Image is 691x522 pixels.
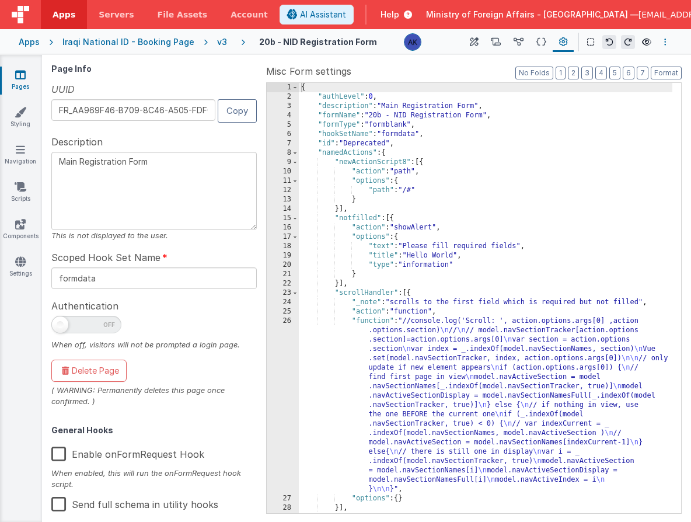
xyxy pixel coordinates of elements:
[51,468,257,490] div: When enabled, this will run the onFormRequest hook script.
[426,9,638,20] span: Ministry of Foreign Affairs - [GEOGRAPHIC_DATA] —
[568,67,579,79] button: 2
[51,385,257,407] div: ( WARNING: Permanently deletes this page once confirmed. )
[581,67,593,79] button: 3
[658,35,672,49] button: Options
[267,298,299,307] div: 24
[267,316,299,494] div: 26
[637,67,648,79] button: 7
[267,204,299,214] div: 14
[53,9,75,20] span: Apps
[267,111,299,120] div: 4
[267,158,299,167] div: 9
[19,36,40,48] div: Apps
[267,148,299,158] div: 8
[267,186,299,195] div: 12
[51,440,204,465] label: Enable onFormRequest Hook
[556,67,566,79] button: 1
[267,503,299,513] div: 28
[267,214,299,223] div: 15
[158,9,208,20] span: File Assets
[267,232,299,242] div: 17
[51,135,103,149] span: Description
[623,67,634,79] button: 6
[51,82,75,96] span: UUID
[404,34,421,50] img: 1f6063d0be199a6b217d3045d703aa70
[267,260,299,270] div: 20
[267,242,299,251] div: 18
[267,279,299,288] div: 22
[267,102,299,111] div: 3
[267,513,299,522] div: 29
[280,5,354,25] button: AI Assistant
[651,67,682,79] button: Format
[51,230,257,241] div: This is not displayed to the user.
[515,67,553,79] button: No Folds
[267,270,299,279] div: 21
[300,9,346,20] span: AI Assistant
[267,251,299,260] div: 19
[609,67,620,79] button: 5
[595,67,607,79] button: 4
[267,167,299,176] div: 10
[267,195,299,204] div: 13
[266,64,351,78] span: Misc Form settings
[267,307,299,316] div: 25
[62,36,194,48] div: Iraqi National ID - Booking Page
[267,139,299,148] div: 7
[267,83,299,92] div: 1
[51,360,127,382] button: Delete Page
[51,339,257,350] div: When off, visitors will not be prompted a login page.
[267,120,299,130] div: 5
[267,130,299,139] div: 6
[218,99,257,122] button: Copy
[267,176,299,186] div: 11
[217,36,232,48] div: v3
[267,288,299,298] div: 23
[51,299,118,313] span: Authentication
[267,92,299,102] div: 2
[259,37,377,46] h4: 20b - NID Registration Form
[51,64,92,74] strong: Page Info
[51,250,160,265] span: Scoped Hook Set Name
[381,9,399,20] span: Help
[267,494,299,503] div: 27
[267,223,299,232] div: 16
[99,9,134,20] span: Servers
[51,490,218,515] label: Send full schema in utility hooks
[51,425,113,435] strong: General Hooks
